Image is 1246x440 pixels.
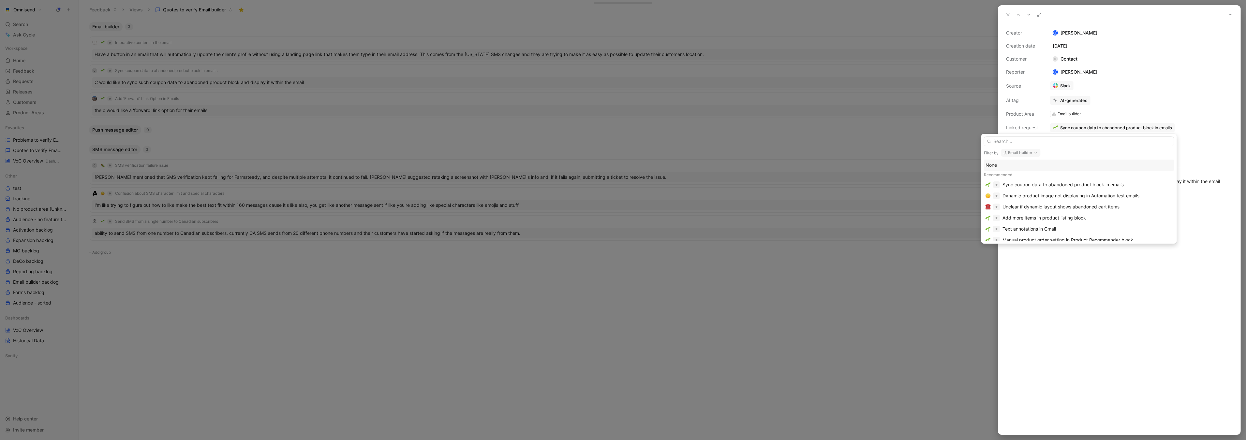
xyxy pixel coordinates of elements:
button: Email builder [1001,149,1041,157]
div: Sync coupon data to abandoned product block in emails [1002,181,1124,189]
img: 🌱 [986,226,991,232]
div: Dynamic product image not displaying in Automation test emails [1002,192,1139,200]
img: 🌱 [986,237,991,243]
div: None [986,161,1173,169]
img: 🤔 [986,193,991,198]
img: 🌱 [986,182,991,187]
div: Filter by [984,150,999,156]
img: ☎️ [986,204,991,209]
div: Unclear if dynamic layout shows abandoned cart items [1002,203,1120,211]
img: 🌱 [986,215,991,220]
div: Text annotations in Gmail [1002,225,1056,233]
div: Manual product order setting in Product Recommender block [1002,236,1133,244]
div: Recommended [984,171,1174,179]
div: Add more items in product listing block [1002,214,1086,222]
input: Search... [984,136,1174,146]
